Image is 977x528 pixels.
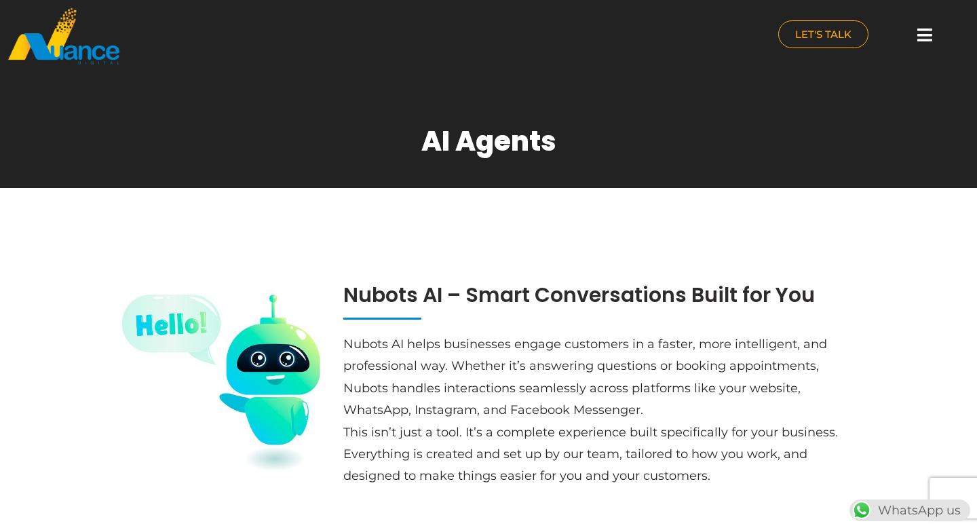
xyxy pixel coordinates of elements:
[7,7,121,66] img: nuance-qatar_logo
[343,283,849,307] h2: Nubots AI – Smart Conversations Built for You
[778,20,868,48] a: LET'S TALK
[849,499,970,521] div: WhatsApp us
[849,503,970,518] a: WhatsAppWhatsApp us
[7,7,482,66] a: nuance-qatar_logo
[851,499,873,521] img: WhatsApp
[795,29,851,39] span: LET'S TALK
[421,125,556,157] h1: AI Agents
[343,425,838,484] span: This isn’t just a tool. It’s a complete experience built specifically for your business. Everythi...
[343,337,827,417] span: Nubots AI helps businesses engage customers in a faster, more intelligent, and professional way. ...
